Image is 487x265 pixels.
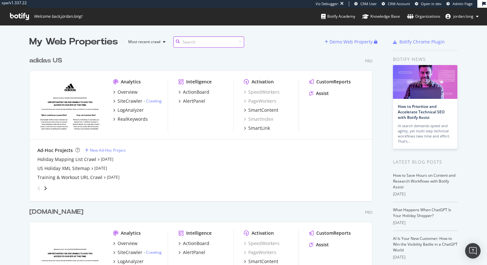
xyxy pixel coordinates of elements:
[365,58,372,64] div: Pro
[354,1,377,6] a: CRM User
[183,240,209,247] div: ActionBoard
[178,240,209,247] a: ActionBoard
[398,123,453,144] div: AI search demands speed and agility, yet multi-step technical workflows take time and effort. Tha...
[393,56,458,63] div: Botify news
[316,90,329,97] div: Assist
[178,98,205,104] a: AlertPanel
[325,37,374,47] button: Demo Web Property
[244,240,280,247] a: SpeedWorkers
[393,236,458,253] a: AI Is Your New Customer: How to Win the Visibility Battle in a ChatGPT World
[121,79,141,85] div: Analytics
[90,147,126,153] div: New Ad-Hoc Project
[407,8,440,25] a: Organizations
[113,107,144,113] a: LogAnalyzer
[309,230,351,236] a: CustomReports
[321,8,355,25] a: Botify Academy
[244,249,276,256] a: PageWorkers
[244,98,276,104] div: PageWorkers
[399,39,445,45] div: Botify Chrome Plugin
[393,158,458,166] div: Latest Blog Posts
[186,79,212,85] div: Intelligence
[128,40,160,44] div: Most recent crawl
[309,79,351,85] a: CustomReports
[393,191,458,197] div: [DATE]
[121,230,141,236] div: Analytics
[316,241,329,248] div: Assist
[360,1,377,6] span: CRM User
[35,183,43,194] div: angle-left
[37,79,103,131] img: adidas.com/us
[453,14,473,19] span: jordan.long
[113,249,162,256] a: SiteCrawler- Crawling
[365,210,372,215] div: Pro
[144,98,162,104] div: -
[244,116,273,122] a: SmartIndex
[329,39,373,45] div: Demo Web Property
[37,147,73,154] div: Ad-Hoc Projects
[118,98,142,104] div: SiteCrawler
[118,249,142,256] div: SiteCrawler
[85,147,126,153] a: New Ad-Hoc Project
[421,1,442,6] span: Open in dev
[113,89,138,95] a: Overview
[118,116,148,122] div: RealKeywords
[440,11,484,22] button: jordan.long
[107,175,119,180] a: [DATE]
[118,240,138,247] div: Overview
[37,165,90,172] a: US Holiday XML Sitemap
[113,116,148,122] a: RealKeywords
[144,250,162,255] div: -
[94,166,107,171] a: [DATE]
[415,1,442,6] a: Open in dev
[34,14,82,19] span: Welcome back, jordan.long !
[244,107,278,113] a: SmartContent
[173,36,244,48] input: Search
[309,90,329,97] a: Assist
[37,156,96,163] div: Holiday Mapping List Crawl
[29,35,118,48] div: My Web Properties
[362,8,400,25] a: Knowledge Base
[29,56,65,65] a: adidas US
[248,258,278,265] div: SmartContent
[186,230,212,236] div: Intelligence
[407,13,440,20] div: Organizations
[316,230,351,236] div: CustomReports
[316,79,351,85] div: CustomReports
[123,37,168,47] button: Most recent crawl
[244,258,278,265] a: SmartContent
[393,65,457,99] img: How to Prioritize and Accelerate Technical SEO with Botify Assist
[101,156,113,162] a: [DATE]
[43,185,48,192] div: angle-right
[446,1,473,6] a: Admin Page
[252,230,274,236] div: Activation
[393,39,445,45] a: Botify Chrome Plugin
[393,207,451,218] a: What Happens When ChatGPT Is Your Holiday Shopper?
[113,258,144,265] a: LogAnalyzer
[118,107,144,113] div: LogAnalyzer
[393,220,458,226] div: [DATE]
[393,254,458,260] div: [DATE]
[316,1,339,6] div: Viz Debugger:
[244,89,280,95] div: SpeedWorkers
[118,89,138,95] div: Overview
[146,250,162,255] a: Crawling
[248,107,278,113] div: SmartContent
[29,207,86,217] a: [DOMAIN_NAME]
[37,174,102,181] a: Training & Workout URL Crawl
[393,173,455,190] a: How to Save Hours on Content and Research Workflows with Botify Assist
[113,240,138,247] a: Overview
[146,98,162,104] a: Crawling
[325,39,374,44] a: Demo Web Property
[183,89,209,95] div: ActionBoard
[309,241,329,248] a: Assist
[382,1,410,6] a: CRM Account
[248,125,270,131] div: SmartLink
[178,249,205,256] a: AlertPanel
[388,1,410,6] span: CRM Account
[362,13,400,20] div: Knowledge Base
